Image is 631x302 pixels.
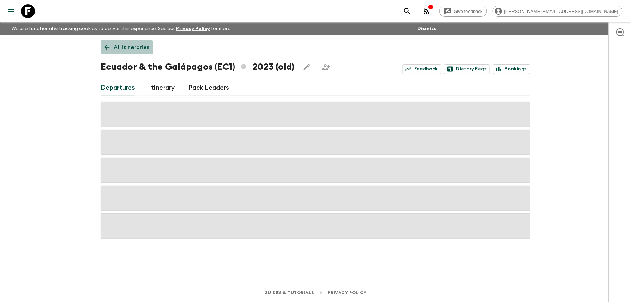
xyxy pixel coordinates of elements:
button: search adventures [400,4,414,18]
a: Departures [101,80,135,96]
a: Give feedback [439,6,487,17]
button: menu [4,4,18,18]
span: [PERSON_NAME][EMAIL_ADDRESS][DOMAIN_NAME] [501,9,622,14]
a: Pack Leaders [189,80,229,96]
a: All itineraries [101,40,153,54]
h1: Ecuador & the Galápagos (EC1) 2023 (old) [101,60,294,74]
a: Bookings [493,64,530,74]
div: [PERSON_NAME][EMAIL_ADDRESS][DOMAIN_NAME] [493,6,623,17]
a: Dietary Reqs [444,64,490,74]
a: Itinerary [149,80,175,96]
span: Give feedback [450,9,487,14]
a: Privacy Policy [328,289,367,296]
button: Dismiss [416,24,438,33]
button: Edit this itinerary [300,60,314,74]
a: Feedback [402,64,441,74]
a: Guides & Tutorials [264,289,314,296]
a: Privacy Policy [176,26,210,31]
p: All itineraries [114,43,149,52]
p: We use functional & tracking cookies to deliver this experience. See our for more. [8,22,235,35]
span: Share this itinerary [319,60,333,74]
